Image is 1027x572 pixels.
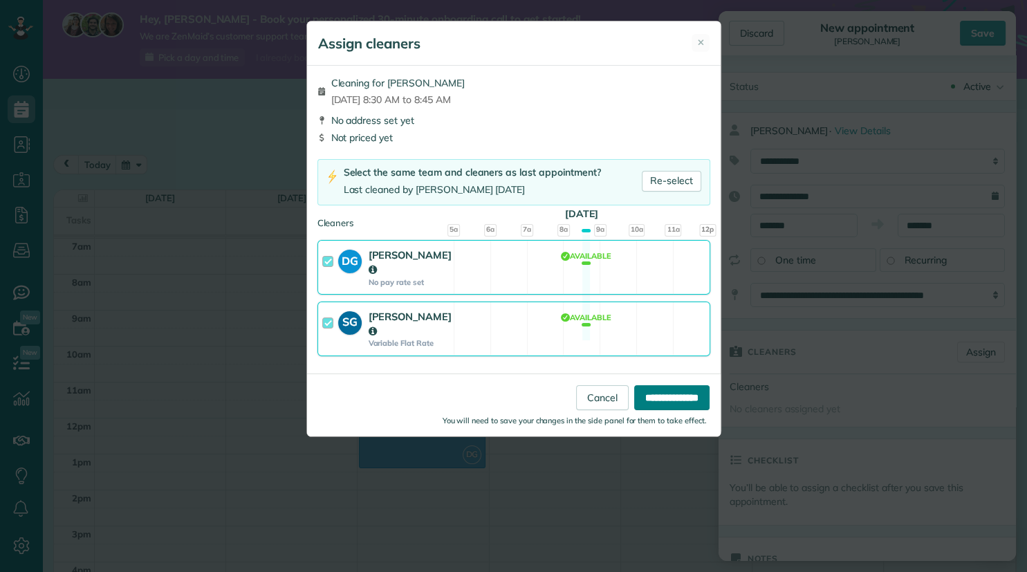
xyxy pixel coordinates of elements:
[443,416,707,425] small: You will need to save your changes in the side panel for them to take effect.
[369,277,452,287] strong: No pay rate set
[318,34,420,53] h5: Assign cleaners
[338,311,362,331] strong: SG
[317,113,710,127] div: No address set yet
[369,248,452,276] strong: [PERSON_NAME]
[369,338,452,348] strong: Variable Flat Rate
[576,385,629,410] a: Cancel
[369,310,452,338] strong: [PERSON_NAME]
[344,183,601,197] div: Last cleaned by [PERSON_NAME] [DATE]
[331,76,465,90] span: Cleaning for [PERSON_NAME]
[326,169,338,184] img: lightning-bolt-icon-94e5364df696ac2de96d3a42b8a9ff6ba979493684c50e6bbbcda72601fa0d29.png
[697,36,705,49] span: ✕
[331,93,465,107] span: [DATE] 8:30 AM to 8:45 AM
[317,131,710,145] div: Not priced yet
[344,165,601,180] div: Select the same team and cleaners as last appointment?
[317,216,710,221] div: Cleaners
[338,250,362,269] strong: DG
[642,171,701,192] a: Re-select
